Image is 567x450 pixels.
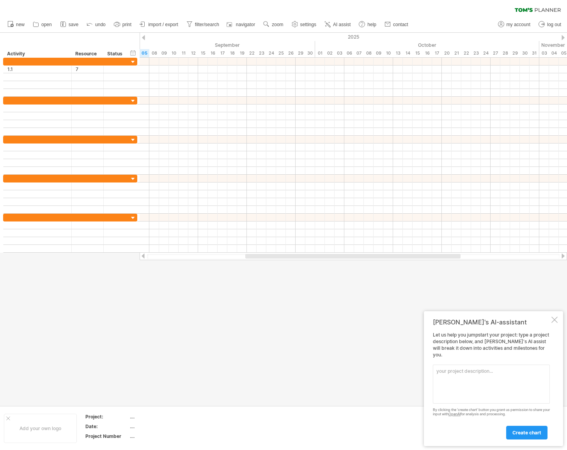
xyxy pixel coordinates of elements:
span: filter/search [195,22,219,27]
div: Friday, 10 October 2025 [383,49,393,57]
a: create chart [506,426,548,439]
div: Monday, 22 September 2025 [247,49,257,57]
div: Resource [75,50,99,58]
a: zoom [261,19,285,30]
div: Monday, 15 September 2025 [198,49,208,57]
div: Project Number [85,433,128,439]
div: Wednesday, 8 October 2025 [364,49,374,57]
div: Monday, 20 October 2025 [442,49,452,57]
a: new [5,19,27,30]
div: Friday, 31 October 2025 [530,49,539,57]
div: 7 [76,66,99,73]
span: undo [95,22,106,27]
div: Wednesday, 17 September 2025 [218,49,227,57]
a: settings [290,19,319,30]
a: log out [537,19,563,30]
div: Wednesday, 29 October 2025 [510,49,520,57]
div: Project: [85,413,128,420]
div: [PERSON_NAME]'s AI-assistant [433,318,550,326]
a: AI assist [322,19,353,30]
div: Friday, 12 September 2025 [188,49,198,57]
span: import / export [148,22,178,27]
a: my account [496,19,533,30]
div: Friday, 24 October 2025 [481,49,491,57]
div: Wednesday, 15 October 2025 [413,49,422,57]
div: Activity [7,50,67,58]
div: Thursday, 9 October 2025 [374,49,383,57]
span: create chart [512,430,541,436]
span: print [122,22,131,27]
div: Thursday, 18 September 2025 [227,49,237,57]
span: AI assist [333,22,351,27]
a: save [58,19,81,30]
div: Thursday, 11 September 2025 [179,49,188,57]
div: .... [130,433,195,439]
div: Tuesday, 4 November 2025 [549,49,559,57]
div: Tuesday, 30 September 2025 [305,49,315,57]
span: log out [547,22,561,27]
span: zoom [272,22,283,27]
div: Tuesday, 16 September 2025 [208,49,218,57]
div: Thursday, 25 September 2025 [276,49,286,57]
div: Tuesday, 9 September 2025 [159,49,169,57]
div: Thursday, 30 October 2025 [520,49,530,57]
div: Date: [85,423,128,430]
span: save [69,22,78,27]
div: .... [130,413,195,420]
div: Thursday, 2 October 2025 [325,49,335,57]
div: Thursday, 23 October 2025 [471,49,481,57]
span: open [41,22,52,27]
div: Friday, 19 September 2025 [237,49,247,57]
div: Add your own logo [4,414,77,443]
div: Monday, 13 October 2025 [393,49,403,57]
div: Monday, 29 September 2025 [296,49,305,57]
div: Tuesday, 7 October 2025 [354,49,364,57]
span: contact [393,22,408,27]
a: undo [85,19,108,30]
div: Tuesday, 14 October 2025 [403,49,413,57]
div: Wednesday, 22 October 2025 [461,49,471,57]
div: By clicking the 'create chart' button you grant us permission to share your input with for analys... [433,408,550,416]
a: open [31,19,54,30]
div: Monday, 27 October 2025 [491,49,500,57]
a: OpenAI [448,412,461,416]
a: navigator [225,19,257,30]
a: filter/search [184,19,221,30]
a: print [112,19,134,30]
div: Monday, 8 September 2025 [149,49,159,57]
div: Tuesday, 23 September 2025 [257,49,266,57]
div: Tuesday, 28 October 2025 [500,49,510,57]
div: Wednesday, 24 September 2025 [266,49,276,57]
div: Wednesday, 1 October 2025 [315,49,325,57]
div: 1.1 [7,66,67,73]
span: new [16,22,25,27]
span: help [367,22,376,27]
a: help [357,19,379,30]
a: contact [383,19,411,30]
div: Friday, 5 September 2025 [140,49,149,57]
div: Let us help you jumpstart your project: type a project description below, and [PERSON_NAME]'s AI ... [433,332,550,439]
div: Wednesday, 10 September 2025 [169,49,179,57]
span: my account [507,22,530,27]
div: October 2025 [315,41,539,49]
div: Friday, 26 September 2025 [286,49,296,57]
div: Friday, 3 October 2025 [335,49,344,57]
div: Status [107,50,124,58]
a: import / export [138,19,181,30]
div: Thursday, 16 October 2025 [422,49,432,57]
div: .... [130,423,195,430]
div: Monday, 3 November 2025 [539,49,549,57]
span: settings [300,22,316,27]
div: Friday, 17 October 2025 [432,49,442,57]
span: navigator [236,22,255,27]
div: September 2025 [101,41,315,49]
div: Monday, 6 October 2025 [344,49,354,57]
div: Tuesday, 21 October 2025 [452,49,461,57]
